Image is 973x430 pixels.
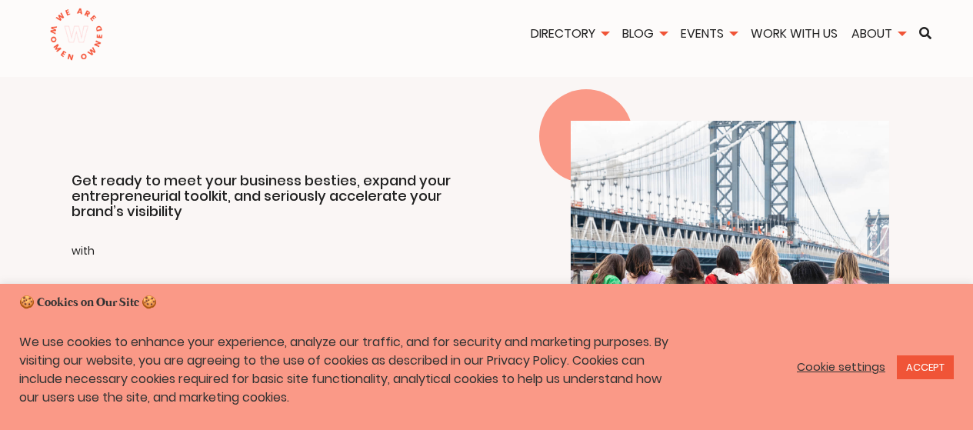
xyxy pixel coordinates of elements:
li: Events [675,25,742,45]
a: ACCEPT [897,355,954,379]
img: logo [49,8,104,62]
p: Get ready to meet your business besties, expand your entrepreneurial toolkit, and seriously accel... [72,173,472,219]
a: Directory [525,25,614,42]
p: with [72,241,472,262]
h5: 🍪 Cookies on Our Site 🍪 [19,295,954,312]
a: Work With Us [745,25,843,42]
a: Events [675,25,742,42]
a: Cookie settings [797,360,885,374]
li: Blog [617,25,672,45]
li: Directory [525,25,614,45]
a: Blog [617,25,672,42]
li: About [846,25,911,45]
a: Search [914,27,937,39]
a: About [846,25,911,42]
p: We use cookies to enhance your experience, analyze our traffic, and for security and marketing pu... [19,333,674,407]
h1: The We Are Women Owned Network [72,283,472,385]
